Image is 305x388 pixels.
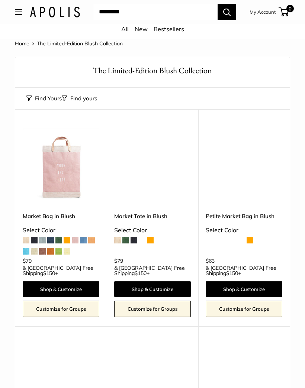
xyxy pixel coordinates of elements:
button: Find Yours [26,93,62,104]
a: Customize for Groups [114,301,191,317]
a: Customize for Groups [23,301,99,317]
a: description_Our first ever Blush CollectionPetite Market Bag in Blush [206,128,282,204]
button: Open menu [15,9,22,15]
input: Search... [93,4,218,20]
button: Search [218,4,236,20]
span: The Limited-Edition Blush Collection [37,40,123,47]
a: Shop & Customize [114,281,191,297]
a: Petite Market Bag in Blush [206,212,282,220]
a: All [121,25,129,33]
span: $150 [226,270,238,277]
img: Apolis [30,7,80,17]
h1: The Limited-Edition Blush Collection [26,65,279,76]
nav: Breadcrumb [15,39,123,48]
a: Bestsellers [154,25,184,33]
a: Home [15,40,29,47]
div: Select Color [23,225,99,236]
div: Select Color [206,225,282,236]
span: $79 [23,258,32,264]
a: Customize for Groups [206,301,282,317]
button: Filter collection [62,93,97,104]
a: New [135,25,148,33]
a: Market Tote in Blush [114,212,191,220]
a: Shop & Customize [206,281,282,297]
a: My Account [250,7,276,16]
span: $79 [114,258,123,264]
span: & [GEOGRAPHIC_DATA] Free Shipping + [23,265,99,276]
span: $150 [135,270,147,277]
a: description_Our first Blush Market BagMarket Bag in Blush [23,128,99,204]
span: $150 [43,270,55,277]
div: Select Color [114,225,191,236]
a: Market Tote in BlushMarket Tote in Blush [114,128,191,204]
a: Shop & Customize [23,281,99,297]
span: & [GEOGRAPHIC_DATA] Free Shipping + [206,265,282,276]
span: & [GEOGRAPHIC_DATA] Free Shipping + [114,265,191,276]
span: $63 [206,258,215,264]
a: Market Bag in Blush [23,212,99,220]
span: 0 [286,5,294,12]
img: description_Our first Blush Market Bag [23,128,99,204]
a: 0 [279,7,289,16]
